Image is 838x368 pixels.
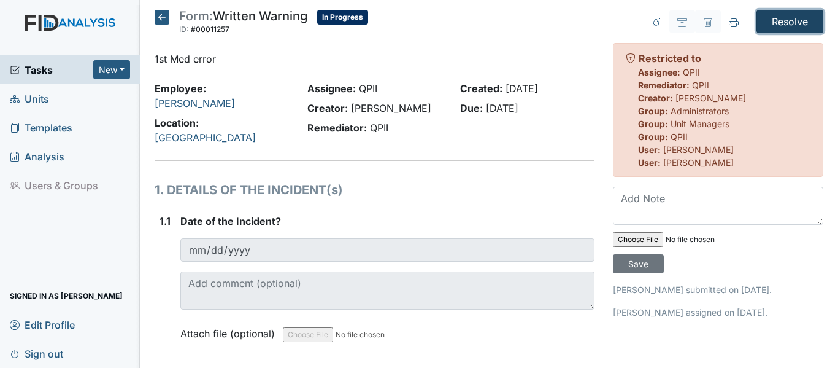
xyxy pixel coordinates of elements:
[155,131,256,144] a: [GEOGRAPHIC_DATA]
[692,80,709,90] span: QPII
[155,181,594,199] h1: 1. DETAILS OF THE INCIDENT(s)
[613,306,823,319] p: [PERSON_NAME] assigned on [DATE].
[10,344,63,363] span: Sign out
[460,102,483,114] strong: Due:
[180,215,281,227] span: Date of the Incident?
[638,157,661,168] strong: User:
[180,319,280,341] label: Attach file (optional)
[613,254,664,273] input: Save
[756,10,823,33] input: Resolve
[460,82,502,95] strong: Created:
[638,119,668,129] strong: Group:
[160,214,171,229] label: 1.1
[505,82,538,95] span: [DATE]
[307,102,348,114] strong: Creator:
[671,106,729,116] span: Administrators
[638,131,668,142] strong: Group:
[638,106,668,116] strong: Group:
[10,286,123,305] span: Signed in as [PERSON_NAME]
[613,283,823,296] p: [PERSON_NAME] submitted on [DATE].
[638,67,680,77] strong: Assignee:
[179,10,307,37] div: Written Warning
[370,122,388,134] span: QPII
[663,144,734,155] span: [PERSON_NAME]
[671,119,729,129] span: Unit Managers
[10,118,72,137] span: Templates
[307,82,356,95] strong: Assignee:
[179,25,189,34] span: ID:
[663,157,734,168] span: [PERSON_NAME]
[638,80,690,90] strong: Remediator:
[10,63,93,77] a: Tasks
[155,82,206,95] strong: Employee:
[317,10,368,25] span: In Progress
[10,147,64,166] span: Analysis
[155,97,235,109] a: [PERSON_NAME]
[93,60,130,79] button: New
[638,93,673,103] strong: Creator:
[307,122,367,134] strong: Remediator:
[359,82,377,95] span: QPII
[155,117,199,129] strong: Location:
[179,9,213,23] span: Form:
[675,93,746,103] span: [PERSON_NAME]
[671,131,688,142] span: QPII
[155,52,594,66] p: 1st Med error
[683,67,700,77] span: QPII
[191,25,229,34] span: #00011257
[638,144,661,155] strong: User:
[486,102,518,114] span: [DATE]
[639,52,701,65] strong: Restricted to
[10,89,49,108] span: Units
[351,102,431,114] span: [PERSON_NAME]
[10,315,75,334] span: Edit Profile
